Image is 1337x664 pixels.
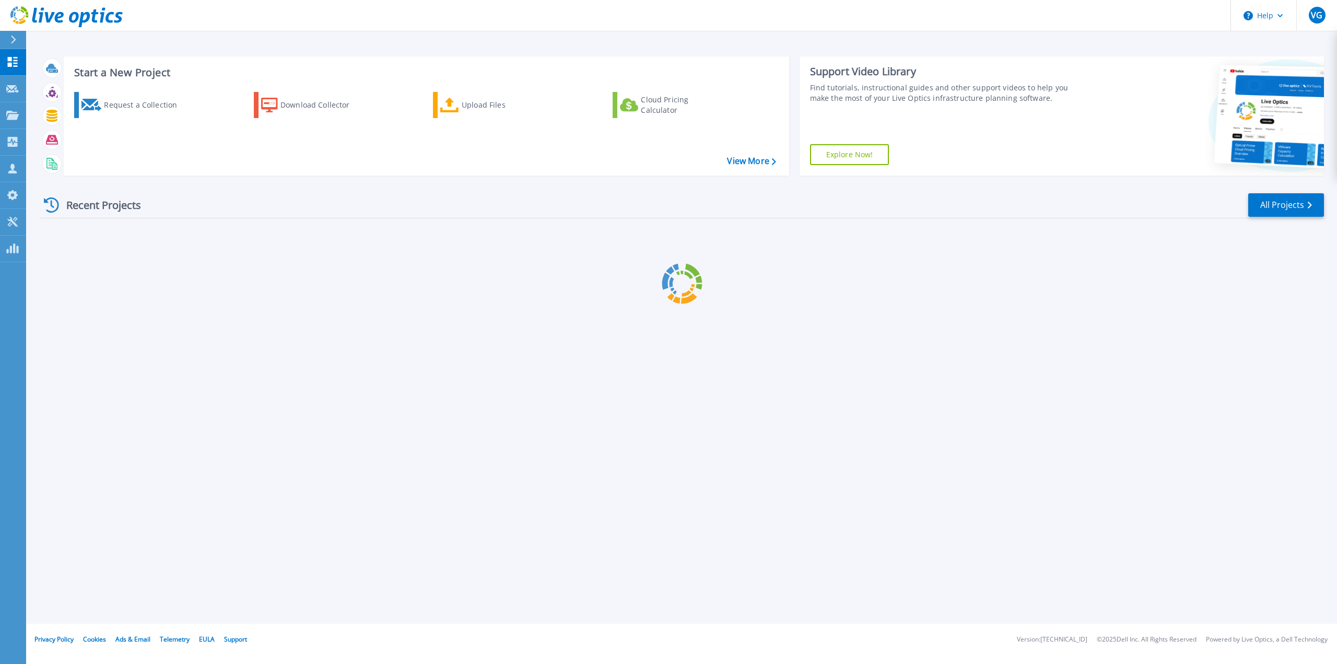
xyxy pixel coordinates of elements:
div: Download Collector [280,95,364,115]
div: Request a Collection [104,95,187,115]
a: Ads & Email [115,635,150,644]
div: Recent Projects [40,192,155,218]
li: Powered by Live Optics, a Dell Technology [1206,636,1328,643]
li: © 2025 Dell Inc. All Rights Reserved [1097,636,1197,643]
li: Version: [TECHNICAL_ID] [1017,636,1087,643]
a: View More [727,156,776,166]
a: Cloud Pricing Calculator [613,92,729,118]
h3: Start a New Project [74,67,776,78]
a: Explore Now! [810,144,889,165]
a: Support [224,635,247,644]
a: Cookies [83,635,106,644]
a: Request a Collection [74,92,191,118]
div: Support Video Library [810,65,1081,78]
a: EULA [199,635,215,644]
span: VG [1311,11,1322,19]
a: All Projects [1248,193,1324,217]
a: Download Collector [254,92,370,118]
a: Upload Files [433,92,549,118]
div: Find tutorials, instructional guides and other support videos to help you make the most of your L... [810,83,1081,103]
div: Upload Files [462,95,545,115]
div: Cloud Pricing Calculator [641,95,724,115]
a: Privacy Policy [34,635,74,644]
a: Telemetry [160,635,190,644]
